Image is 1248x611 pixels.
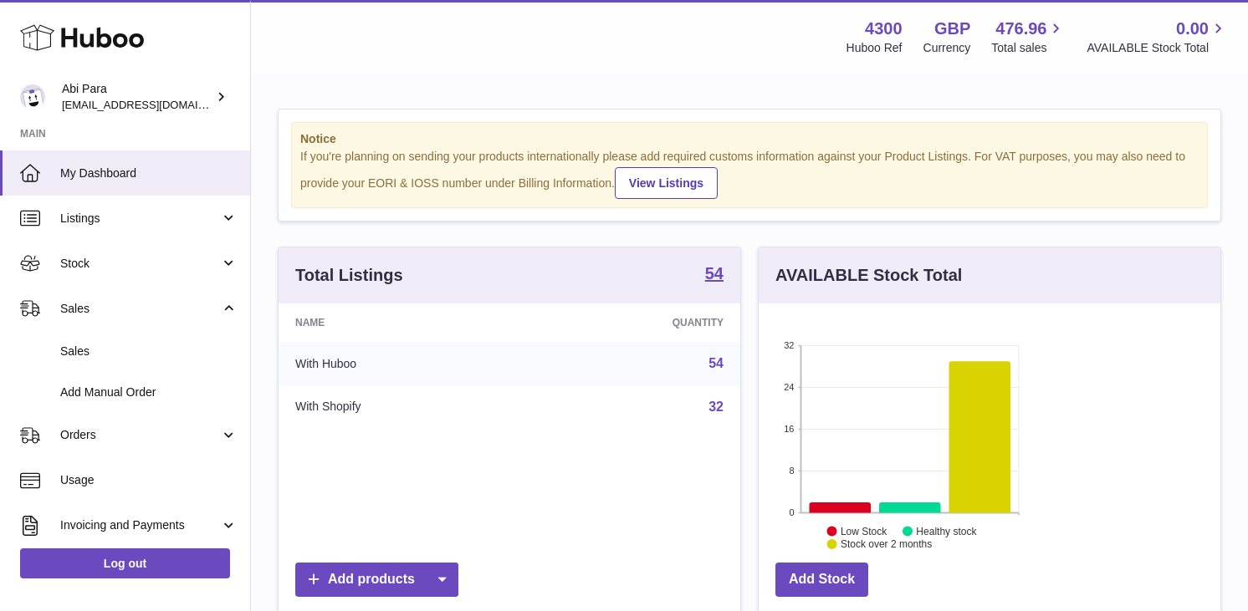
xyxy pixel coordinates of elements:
span: Orders [60,427,220,443]
a: 32 [708,400,724,414]
td: With Huboo [279,342,528,385]
span: My Dashboard [60,165,238,181]
span: Total sales [991,40,1066,56]
a: 54 [708,356,724,370]
h3: AVAILABLE Stock Total [775,264,962,287]
text: 16 [784,424,794,434]
span: AVAILABLE Stock Total [1087,40,1228,56]
span: 0.00 [1176,18,1209,40]
span: [EMAIL_ADDRESS][DOMAIN_NAME] [62,98,246,111]
span: 476.96 [995,18,1046,40]
a: View Listings [615,167,718,199]
a: Add products [295,563,458,597]
a: 54 [705,265,724,285]
div: If you're planning on sending your products internationally please add required customs informati... [300,149,1199,199]
img: Abi@mifo.co.uk [20,84,45,109]
text: Healthy stock [916,525,977,537]
text: 8 [789,466,794,476]
span: Sales [60,344,238,359]
strong: 4300 [865,18,903,40]
td: With Shopify [279,385,528,429]
th: Name [279,303,528,342]
h3: Total Listings [295,264,403,287]
strong: 54 [705,265,724,282]
text: 32 [784,340,794,350]
a: Add Stock [775,563,868,597]
text: Low Stock [841,525,887,537]
th: Quantity [528,303,740,342]
strong: Notice [300,131,1199,147]
div: Huboo Ref [846,40,903,56]
text: 24 [784,382,794,392]
span: Add Manual Order [60,384,238,400]
div: Currency [923,40,971,56]
span: Stock [60,256,220,272]
text: 0 [789,507,794,517]
span: Usage [60,472,238,488]
span: Invoicing and Payments [60,517,220,533]
a: 0.00 AVAILABLE Stock Total [1087,18,1228,56]
a: Log out [20,548,230,578]
div: Abi Para [62,81,212,113]
span: Sales [60,301,220,317]
text: Stock over 2 months [841,538,932,550]
strong: GBP [934,18,970,40]
span: Listings [60,211,220,227]
a: 476.96 Total sales [991,18,1066,56]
